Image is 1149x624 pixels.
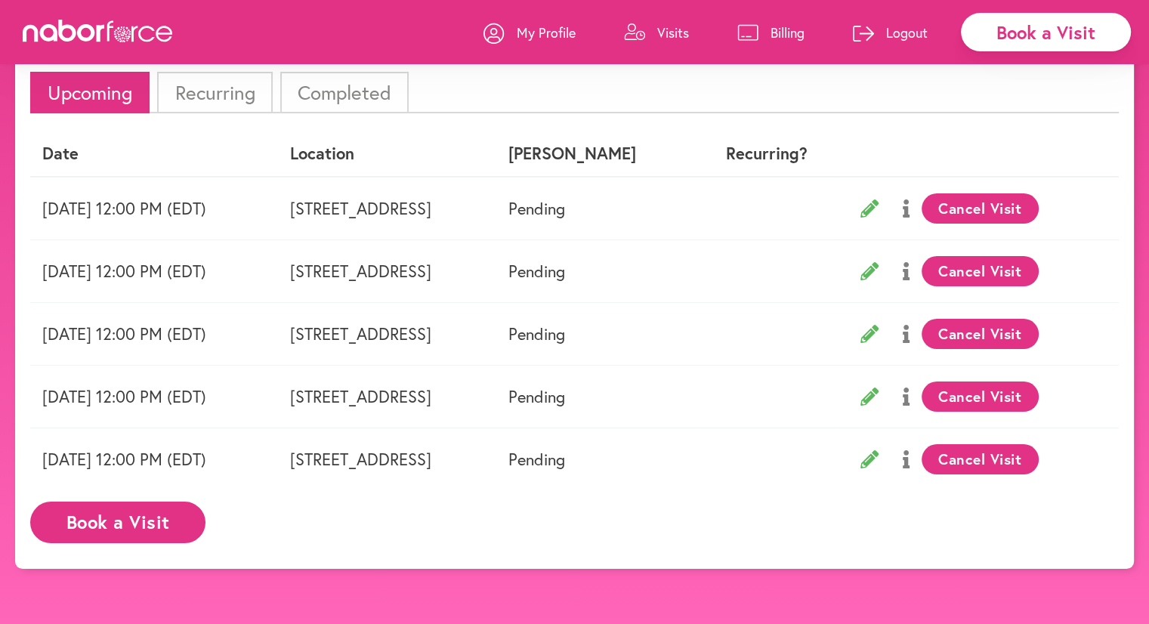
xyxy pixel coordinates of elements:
[624,10,689,55] a: Visits
[30,428,278,490] td: [DATE] 12:00 PM (EDT)
[278,239,496,302] td: [STREET_ADDRESS]
[278,177,496,240] td: [STREET_ADDRESS]
[922,193,1039,224] button: Cancel Visit
[922,382,1039,412] button: Cancel Visit
[30,302,278,365] td: [DATE] 12:00 PM (EDT)
[483,10,576,55] a: My Profile
[737,10,805,55] a: Billing
[496,302,697,365] td: Pending
[30,502,205,543] button: Book a Visit
[496,131,697,176] th: [PERSON_NAME]
[278,302,496,365] td: [STREET_ADDRESS]
[496,177,697,240] td: Pending
[853,10,928,55] a: Logout
[30,177,278,240] td: [DATE] 12:00 PM (EDT)
[280,72,409,113] li: Completed
[278,131,496,176] th: Location
[496,239,697,302] td: Pending
[157,72,272,113] li: Recurring
[771,23,805,42] p: Billing
[30,365,278,428] td: [DATE] 12:00 PM (EDT)
[517,23,576,42] p: My Profile
[922,444,1039,474] button: Cancel Visit
[961,13,1131,51] div: Book a Visit
[496,365,697,428] td: Pending
[278,428,496,490] td: [STREET_ADDRESS]
[30,513,205,527] a: Book a Visit
[30,131,278,176] th: Date
[657,23,689,42] p: Visits
[922,319,1039,349] button: Cancel Visit
[496,428,697,490] td: Pending
[922,256,1039,286] button: Cancel Visit
[278,365,496,428] td: [STREET_ADDRESS]
[30,72,150,113] li: Upcoming
[886,23,928,42] p: Logout
[30,239,278,302] td: [DATE] 12:00 PM (EDT)
[697,131,836,176] th: Recurring?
